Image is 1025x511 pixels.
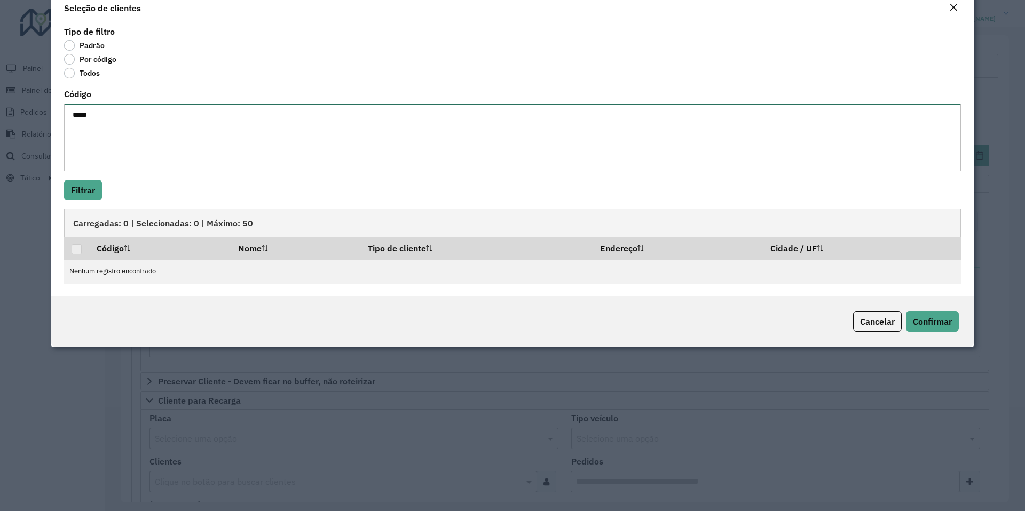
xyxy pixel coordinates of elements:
[89,237,230,259] th: Código
[860,316,895,327] span: Cancelar
[853,311,902,332] button: Cancelar
[593,237,763,259] th: Endereço
[231,237,361,259] th: Nome
[949,3,958,12] em: Fechar
[361,237,593,259] th: Tipo de cliente
[906,311,959,332] button: Confirmar
[64,88,91,100] label: Código
[913,316,952,327] span: Confirmar
[64,180,102,200] button: Filtrar
[64,54,116,65] label: Por código
[64,260,961,284] td: Nenhum registro encontrado
[64,25,115,38] label: Tipo de filtro
[763,237,961,259] th: Cidade / UF
[946,1,961,15] button: Close
[64,209,961,237] div: Carregadas: 0 | Selecionadas: 0 | Máximo: 50
[64,40,105,51] label: Padrão
[64,68,100,78] label: Todos
[64,2,141,14] h4: Seleção de clientes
